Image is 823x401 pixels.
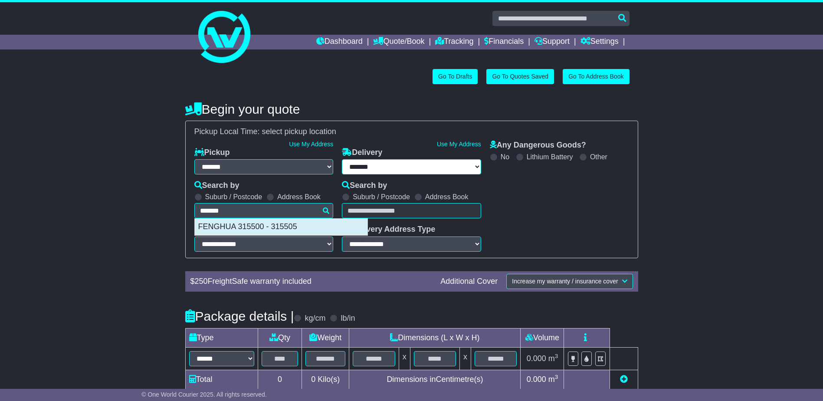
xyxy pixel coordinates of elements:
[185,102,638,116] h4: Begin your quote
[548,375,558,384] span: m
[342,225,435,234] label: Delivery Address Type
[501,153,509,161] label: No
[512,278,618,285] span: Increase my warranty / insurance cover
[289,141,333,148] a: Use My Address
[506,274,633,289] button: Increase my warranty / insurance cover
[205,193,262,201] label: Suburb / Postcode
[486,69,554,84] a: Go To Quotes Saved
[258,328,302,347] td: Qty
[185,309,294,323] h4: Package details |
[302,370,349,389] td: Kilo(s)
[342,148,382,158] label: Delivery
[316,35,363,49] a: Dashboard
[425,193,469,201] label: Address Book
[141,391,267,398] span: © One World Courier 2025. All rights reserved.
[437,141,481,148] a: Use My Address
[373,35,424,49] a: Quote/Book
[548,354,558,363] span: m
[555,353,558,359] sup: 3
[399,347,410,370] td: x
[460,347,471,370] td: x
[563,69,629,84] a: Go To Address Book
[185,370,258,389] td: Total
[277,193,321,201] label: Address Book
[258,370,302,389] td: 0
[555,374,558,380] sup: 3
[534,35,570,49] a: Support
[353,193,410,201] label: Suburb / Postcode
[195,219,367,235] div: FENGHUA 315500 - 315505
[186,277,436,286] div: $ FreightSafe warranty included
[521,328,564,347] td: Volume
[349,370,521,389] td: Dimensions in Centimetre(s)
[194,148,230,158] label: Pickup
[190,127,633,137] div: Pickup Local Time:
[349,328,521,347] td: Dimensions (L x W x H)
[311,375,315,384] span: 0
[436,277,502,286] div: Additional Cover
[620,375,628,384] a: Add new item
[590,153,607,161] label: Other
[527,354,546,363] span: 0.000
[342,181,387,191] label: Search by
[262,127,336,136] span: select pickup location
[185,328,258,347] td: Type
[195,277,208,286] span: 250
[435,35,473,49] a: Tracking
[484,35,524,49] a: Financials
[490,141,586,150] label: Any Dangerous Goods?
[433,69,478,84] a: Go To Drafts
[527,153,573,161] label: Lithium Battery
[341,314,355,323] label: lb/in
[527,375,546,384] span: 0.000
[302,328,349,347] td: Weight
[194,181,239,191] label: Search by
[305,314,325,323] label: kg/cm
[580,35,619,49] a: Settings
